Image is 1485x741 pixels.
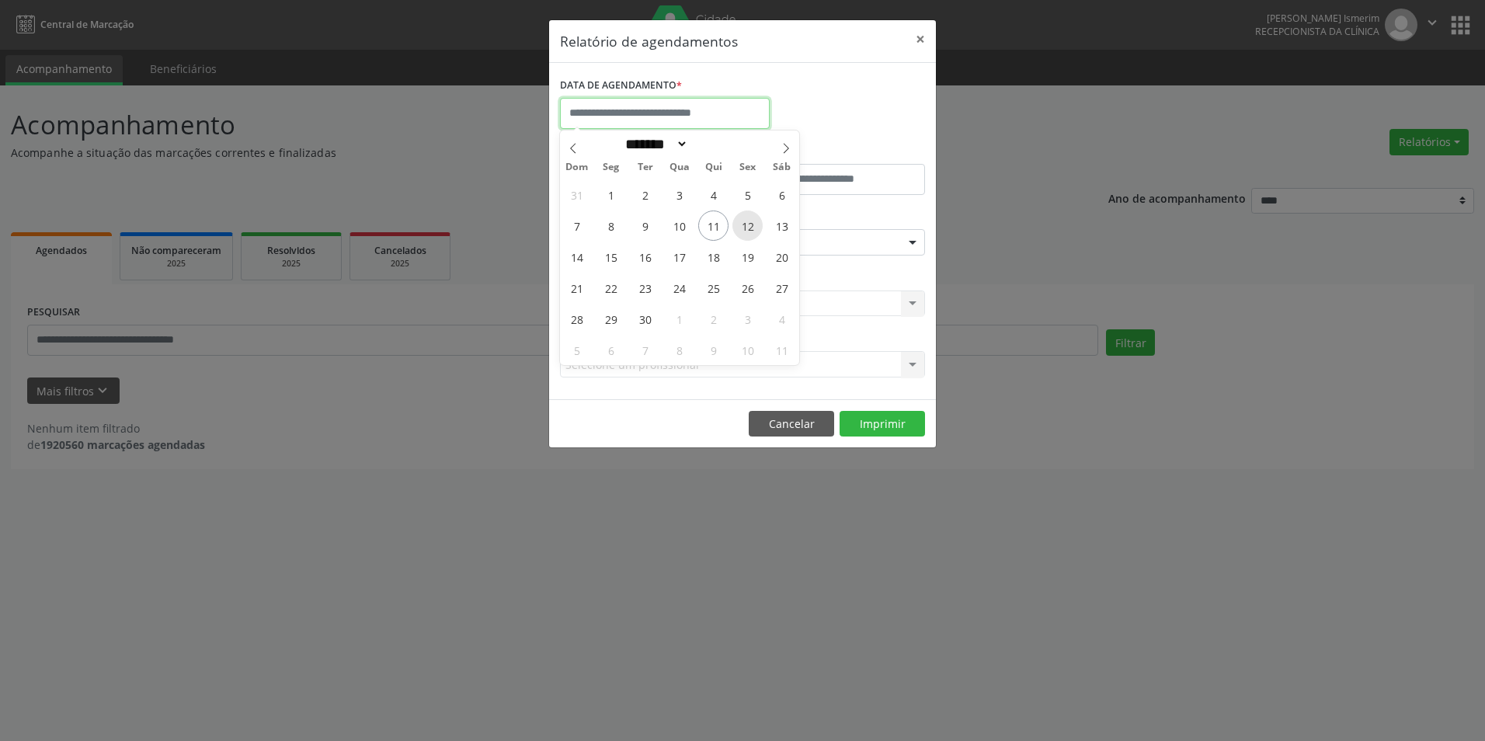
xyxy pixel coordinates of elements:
span: Outubro 10, 2025 [732,335,763,365]
span: Outubro 5, 2025 [562,335,592,365]
span: Setembro 20, 2025 [767,242,797,272]
label: ATÉ [746,140,925,164]
button: Cancelar [749,411,834,437]
span: Setembro 16, 2025 [630,242,660,272]
span: Dom [560,162,594,172]
span: Seg [594,162,628,172]
span: Setembro 12, 2025 [732,210,763,241]
select: Month [620,136,688,152]
span: Setembro 19, 2025 [732,242,763,272]
span: Outubro 1, 2025 [664,304,694,334]
button: Close [905,20,936,58]
span: Outubro 7, 2025 [630,335,660,365]
span: Outubro 2, 2025 [698,304,729,334]
button: Imprimir [840,411,925,437]
label: DATA DE AGENDAMENTO [560,74,682,98]
span: Setembro 21, 2025 [562,273,592,303]
span: Setembro 9, 2025 [630,210,660,241]
span: Setembro 11, 2025 [698,210,729,241]
span: Setembro 28, 2025 [562,304,592,334]
span: Setembro 4, 2025 [698,179,729,210]
span: Setembro 10, 2025 [664,210,694,241]
span: Setembro 2, 2025 [630,179,660,210]
span: Sáb [765,162,799,172]
span: Setembro 1, 2025 [596,179,626,210]
span: Ter [628,162,663,172]
span: Setembro 29, 2025 [596,304,626,334]
span: Outubro 3, 2025 [732,304,763,334]
span: Sex [731,162,765,172]
span: Setembro 22, 2025 [596,273,626,303]
span: Outubro 4, 2025 [767,304,797,334]
span: Setembro 24, 2025 [664,273,694,303]
span: Setembro 7, 2025 [562,210,592,241]
span: Setembro 3, 2025 [664,179,694,210]
h5: Relatório de agendamentos [560,31,738,51]
span: Setembro 13, 2025 [767,210,797,241]
span: Setembro 6, 2025 [767,179,797,210]
span: Outubro 8, 2025 [664,335,694,365]
input: Year [688,136,739,152]
span: Qui [697,162,731,172]
span: Setembro 8, 2025 [596,210,626,241]
span: Setembro 23, 2025 [630,273,660,303]
span: Agosto 31, 2025 [562,179,592,210]
span: Setembro 15, 2025 [596,242,626,272]
span: Setembro 25, 2025 [698,273,729,303]
span: Outubro 6, 2025 [596,335,626,365]
span: Qua [663,162,697,172]
span: Outubro 11, 2025 [767,335,797,365]
span: Setembro 18, 2025 [698,242,729,272]
span: Setembro 26, 2025 [732,273,763,303]
span: Setembro 5, 2025 [732,179,763,210]
span: Outubro 9, 2025 [698,335,729,365]
span: Setembro 30, 2025 [630,304,660,334]
span: Setembro 17, 2025 [664,242,694,272]
span: Setembro 27, 2025 [767,273,797,303]
span: Setembro 14, 2025 [562,242,592,272]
